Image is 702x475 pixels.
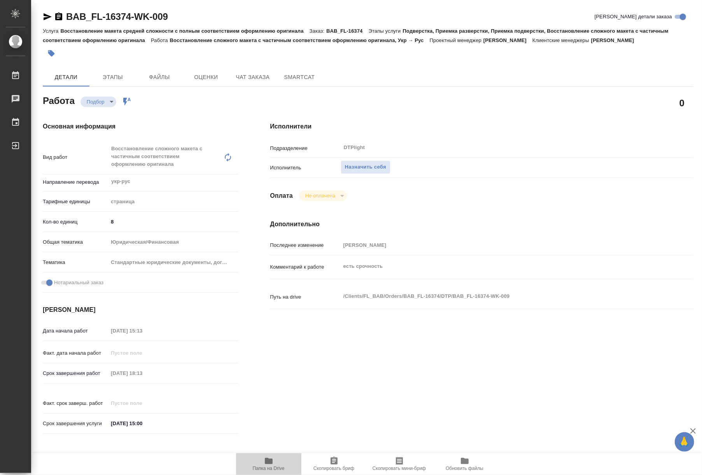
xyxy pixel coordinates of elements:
[66,11,168,22] a: BAB_FL-16374-WK-009
[43,93,75,107] h2: Работа
[108,195,239,208] div: страница
[326,28,368,34] p: BAB_FL-16374
[301,453,367,475] button: Скопировать бриф
[43,198,108,206] p: Тарифные единицы
[270,263,340,271] p: Комментарий к работе
[47,72,85,82] span: Детали
[43,259,108,266] p: Тематика
[234,72,271,82] span: Чат заказа
[430,37,483,43] p: Проектный менеджер
[84,99,107,105] button: Подбор
[141,72,178,82] span: Файлы
[253,466,285,471] span: Папка на Drive
[679,96,684,109] h2: 0
[170,37,430,43] p: Восстановление сложного макета с частичным соответствием оформлению оригинала, Укр → Рус
[373,466,426,471] span: Скопировать мини-бриф
[43,369,108,377] p: Срок завершения работ
[236,453,301,475] button: Папка на Drive
[108,347,176,359] input: Пустое поле
[108,398,176,409] input: Пустое поле
[591,37,640,43] p: [PERSON_NAME]
[341,290,658,303] textarea: /Clients/FL_BAB/Orders/BAB_FL-16374/DTP/BAB_FL-16374-WK-009
[108,325,176,336] input: Пустое поле
[94,72,131,82] span: Этапы
[43,178,108,186] p: Направление перевода
[446,466,483,471] span: Обновить файлы
[299,190,347,201] div: Подбор
[310,28,326,34] p: Заказ:
[270,241,340,249] p: Последнее изменение
[532,37,591,43] p: Клиентские менеджеры
[43,305,239,315] h4: [PERSON_NAME]
[595,13,672,21] span: [PERSON_NAME] детали заказа
[108,236,239,249] div: Юридическая/Финансовая
[270,164,340,172] p: Исполнитель
[341,239,658,251] input: Пустое поле
[345,163,386,172] span: Назначить себя
[483,37,532,43] p: [PERSON_NAME]
[270,220,693,229] h4: Дополнительно
[678,434,691,450] span: 🙏
[270,293,340,301] p: Путь на drive
[108,216,239,227] input: ✎ Введи что-нибудь
[54,279,103,287] span: Нотариальный заказ
[108,418,176,429] input: ✎ Введи что-нибудь
[43,28,60,34] p: Услуга
[54,12,63,21] button: Скопировать ссылку
[367,453,432,475] button: Скопировать мини-бриф
[313,466,354,471] span: Скопировать бриф
[43,420,108,427] p: Срок завершения услуги
[43,327,108,335] p: Дата начала работ
[43,12,52,21] button: Скопировать ссылку для ЯМессенджера
[60,28,309,34] p: Восстановление макета средней сложности с полным соответствием оформлению оригинала
[43,122,239,131] h4: Основная информация
[43,153,108,161] p: Вид работ
[270,191,293,201] h4: Оплата
[187,72,225,82] span: Оценки
[43,45,60,62] button: Добавить тэг
[675,432,694,452] button: 🙏
[341,160,390,174] button: Назначить себя
[270,144,340,152] p: Подразделение
[43,238,108,246] p: Общая тематика
[432,453,497,475] button: Обновить файлы
[281,72,318,82] span: SmartCat
[43,349,108,357] p: Факт. дата начала работ
[108,368,176,379] input: Пустое поле
[43,218,108,226] p: Кол-во единиц
[43,399,108,407] p: Факт. срок заверш. работ
[270,122,693,131] h4: Исполнители
[303,192,338,199] button: Не оплачена
[151,37,170,43] p: Работа
[369,28,403,34] p: Этапы услуги
[81,97,116,107] div: Подбор
[341,260,658,273] textarea: есть срочность
[108,256,239,269] div: Стандартные юридические документы, договоры, уставы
